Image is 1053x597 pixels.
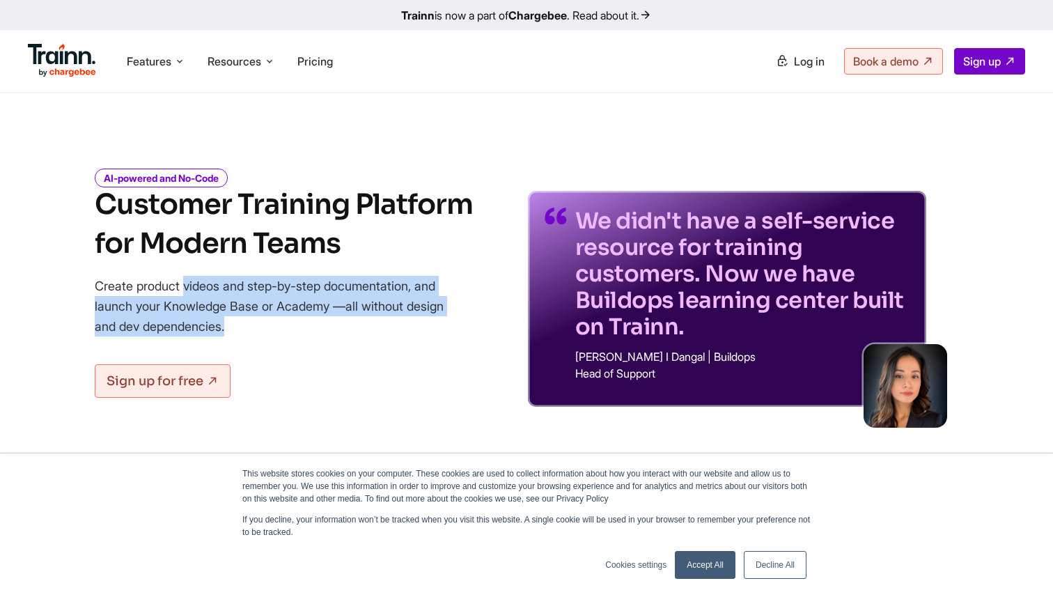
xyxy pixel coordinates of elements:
[95,364,231,398] a: Sign up for free
[963,54,1001,68] span: Sign up
[95,185,473,263] h1: Customer Training Platform for Modern Teams
[28,44,96,77] img: Trainn Logo
[575,368,910,379] p: Head of Support
[954,48,1025,75] a: Sign up
[401,8,435,22] b: Trainn
[864,344,947,428] img: sabina-buildops.d2e8138.png
[675,551,735,579] a: Accept All
[853,54,919,68] span: Book a demo
[545,208,567,224] img: quotes-purple.41a7099.svg
[794,54,825,68] span: Log in
[744,551,806,579] a: Decline All
[575,351,910,362] p: [PERSON_NAME] I Dangal | Buildops
[297,54,333,68] a: Pricing
[127,54,171,69] span: Features
[767,49,833,74] a: Log in
[508,8,567,22] b: Chargebee
[208,54,261,69] span: Resources
[95,276,464,336] p: Create product videos and step-by-step documentation, and launch your Knowledge Base or Academy —...
[242,513,811,538] p: If you decline, your information won’t be tracked when you visit this website. A single cookie wi...
[242,467,811,505] p: This website stores cookies on your computer. These cookies are used to collect information about...
[844,48,943,75] a: Book a demo
[575,208,910,340] p: We didn't have a self-service resource for training customers. Now we have Buildops learning cent...
[605,559,666,571] a: Cookies settings
[95,169,228,187] i: AI-powered and No-Code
